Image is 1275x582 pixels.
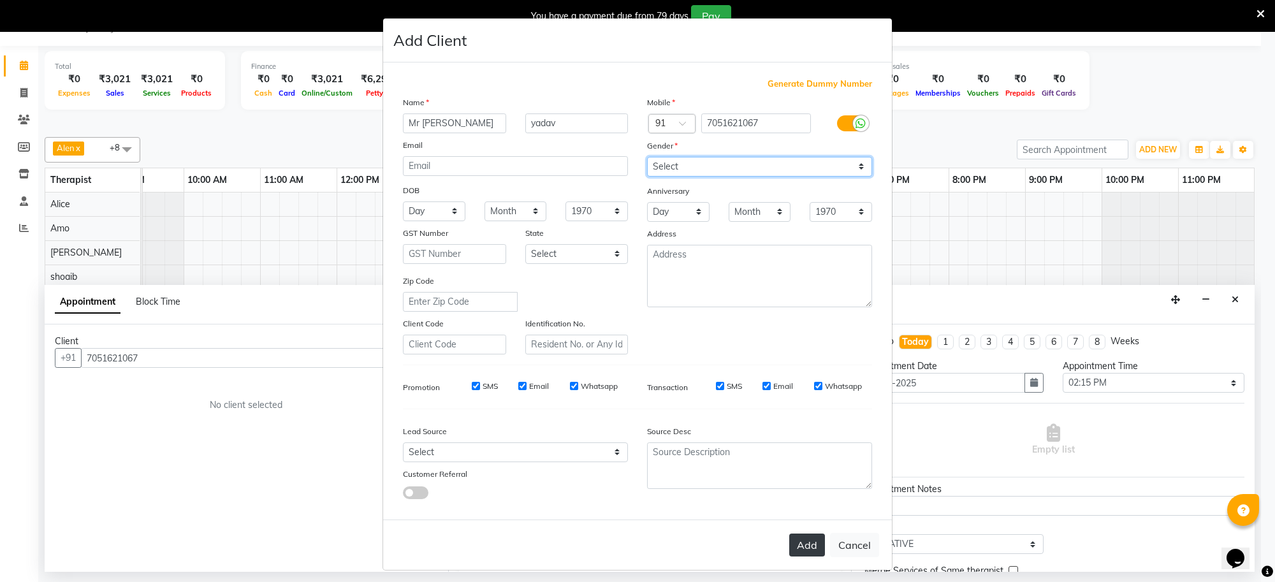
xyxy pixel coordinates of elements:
[647,97,675,108] label: Mobile
[403,228,448,239] label: GST Number
[647,140,678,152] label: Gender
[403,140,423,151] label: Email
[647,426,691,437] label: Source Desc
[403,113,506,133] input: First Name
[768,78,872,91] span: Generate Dummy Number
[403,185,419,196] label: DOB
[403,335,506,354] input: Client Code
[525,113,629,133] input: Last Name
[647,186,689,197] label: Anniversary
[525,318,585,330] label: Identification No.
[403,156,628,176] input: Email
[525,335,629,354] input: Resident No. or Any Id
[647,382,688,393] label: Transaction
[403,469,467,480] label: Customer Referral
[403,426,447,437] label: Lead Source
[403,382,440,393] label: Promotion
[403,244,506,264] input: GST Number
[403,292,518,312] input: Enter Zip Code
[483,381,498,392] label: SMS
[701,113,812,133] input: Mobile
[403,318,444,330] label: Client Code
[403,97,429,108] label: Name
[393,29,467,52] h4: Add Client
[825,381,862,392] label: Whatsapp
[727,381,742,392] label: SMS
[830,533,879,557] button: Cancel
[525,228,544,239] label: State
[773,381,793,392] label: Email
[529,381,549,392] label: Email
[403,275,434,287] label: Zip Code
[647,228,676,240] label: Address
[581,381,618,392] label: Whatsapp
[789,534,825,557] button: Add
